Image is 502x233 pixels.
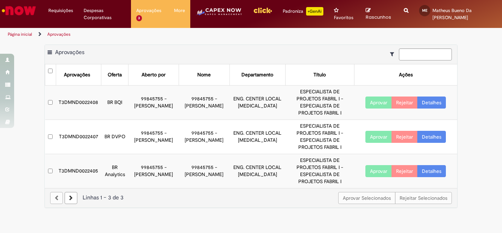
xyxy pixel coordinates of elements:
td: T3DMND0022408 [56,86,101,120]
td: T3DMND0022407 [56,120,101,154]
span: Favoritos [334,14,353,21]
div: Departamento [241,71,273,78]
span: Requisições [48,7,73,14]
a: Detalhes [417,131,446,143]
button: Aprovar [365,131,392,143]
img: ServiceNow [1,4,37,18]
a: Detalhes [417,97,446,109]
span: ME [422,8,428,13]
td: T3DMND0022405 [56,154,101,188]
div: Aberto por [142,71,166,78]
div: Padroniza [283,7,323,16]
span: Rascunhos [366,14,391,21]
div: Ações [399,71,413,78]
td: 99845755 - [PERSON_NAME] [129,86,179,120]
i: Mostrar filtros para: Suas Solicitações [390,52,398,57]
button: Aprovar [365,165,392,177]
td: BR Analytics [101,154,128,188]
ul: Trilhas de página [5,28,329,41]
span: Matheus Bueno Da [PERSON_NAME] [432,7,472,21]
button: Rejeitar [392,165,418,177]
div: Nome [197,71,211,78]
a: Rascunhos [366,7,393,21]
td: ENG. CENTER LOCAL [MEDICAL_DATA] [229,120,285,154]
td: ENG. CENTER LOCAL [MEDICAL_DATA] [229,154,285,188]
td: 99845755 - [PERSON_NAME] [129,120,179,154]
td: 99845755 - [PERSON_NAME] [179,154,229,188]
span: Aprovações [136,7,161,14]
td: ENG. CENTER LOCAL [MEDICAL_DATA] [229,86,285,120]
a: Página inicial [8,31,32,37]
span: 3 [136,15,142,21]
td: 99845755 - [PERSON_NAME] [179,120,229,154]
td: ESPECIALISTA DE PROJETOS FABRIL I - ESPECIALISTA DE PROJETOS FABRIL I [285,120,354,154]
span: Despesas Corporativas [84,7,126,21]
div: Linhas 1 − 3 de 3 [50,194,452,202]
span: More [174,7,185,14]
p: +GenAi [306,7,323,16]
div: Oferta [108,71,122,78]
td: BR BQI [101,86,128,120]
td: ESPECIALISTA DE PROJETOS FABRIL I - ESPECIALISTA DE PROJETOS FABRIL I [285,154,354,188]
td: ESPECIALISTA DE PROJETOS FABRIL I - ESPECIALISTA DE PROJETOS FABRIL I [285,86,354,120]
span: Aprovações [55,49,84,56]
button: Rejeitar [392,131,418,143]
button: Aprovar [365,97,392,109]
td: 99845755 - [PERSON_NAME] [179,86,229,120]
img: click_logo_yellow_360x200.png [253,5,272,16]
td: BR DVPO [101,120,128,154]
div: Título [313,71,326,78]
div: Aprovações [64,71,90,78]
a: Aprovações [47,31,71,37]
td: 99845755 - [PERSON_NAME] [129,154,179,188]
img: CapexLogo5.png [196,7,243,21]
th: Aprovações [56,64,101,85]
button: Rejeitar [392,97,418,109]
a: Detalhes [417,165,446,177]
